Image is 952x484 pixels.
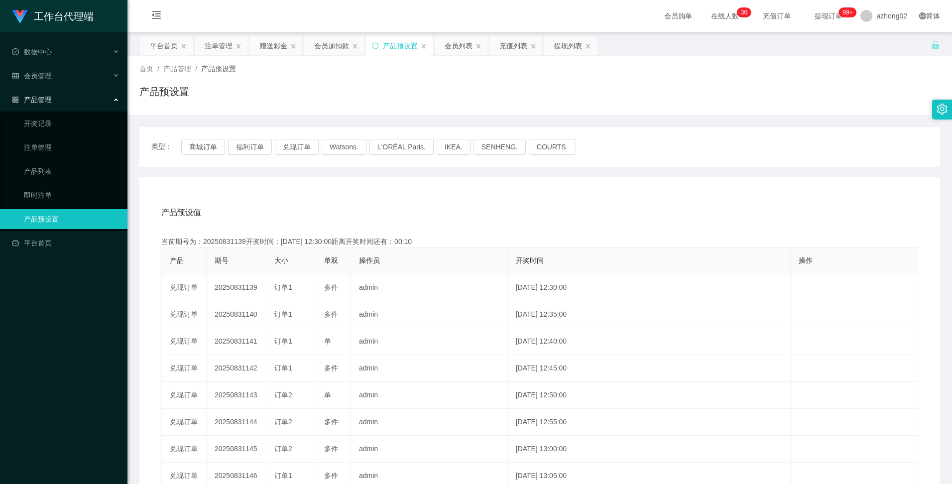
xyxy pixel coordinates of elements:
button: 兑现订单 [275,139,319,155]
button: L'ORÉAL Paris. [369,139,434,155]
span: 产品管理 [12,96,52,104]
span: 订单1 [274,310,292,318]
td: admin [351,436,508,463]
td: 兑现订单 [162,274,207,301]
sup: 1024 [838,7,856,17]
div: 提现列表 [554,36,582,55]
div: 赠送彩金 [259,36,287,55]
td: admin [351,301,508,328]
i: 图标: close [181,43,187,49]
button: SENHENG. [474,139,526,155]
span: / [195,65,197,73]
i: 图标: close [585,43,591,49]
span: 多件 [324,310,338,318]
td: 20250831143 [207,382,266,409]
i: 图标: unlock [931,40,940,49]
a: 开奖记录 [24,114,119,133]
i: 图标: menu-fold [139,0,173,32]
span: / [157,65,159,73]
div: 当前期号为：20250831139开奖时间：[DATE] 12:30:00距离开奖时间还有：00:10 [161,237,918,247]
span: 操作 [799,256,813,264]
button: Watsons. [322,139,366,155]
span: 操作员 [359,256,380,264]
td: [DATE] 12:55:00 [508,409,791,436]
span: 多件 [324,472,338,480]
span: 产品预设置 [201,65,236,73]
button: COURTS. [529,139,576,155]
td: 兑现订单 [162,301,207,328]
span: 数据中心 [12,48,52,56]
td: admin [351,409,508,436]
a: 即时注单 [24,185,119,205]
div: 产品预设置 [383,36,418,55]
td: 20250831140 [207,301,266,328]
span: 订单2 [274,418,292,426]
i: 图标: setting [937,104,948,115]
button: 福利订单 [228,139,272,155]
h1: 工作台代理端 [34,0,94,32]
span: 单 [324,337,331,345]
td: 兑现订单 [162,328,207,355]
td: [DATE] 12:30:00 [508,274,791,301]
a: 产品预设置 [24,209,119,229]
i: 图标: table [12,72,19,79]
td: [DATE] 13:00:00 [508,436,791,463]
span: 会员管理 [12,72,52,80]
td: admin [351,355,508,382]
td: admin [351,274,508,301]
span: 订单1 [274,472,292,480]
a: 工作台代理端 [12,12,94,20]
span: 订单1 [274,364,292,372]
i: 图标: appstore-o [12,96,19,103]
span: 多件 [324,364,338,372]
td: [DATE] 12:50:00 [508,382,791,409]
div: 会员加扣款 [314,36,349,55]
span: 订单2 [274,445,292,453]
td: 20250831142 [207,355,266,382]
span: 订单1 [274,283,292,291]
i: 图标: close [530,43,536,49]
td: admin [351,328,508,355]
div: 会员列表 [445,36,473,55]
a: 注单管理 [24,137,119,157]
span: 订单1 [274,337,292,345]
i: 图标: sync [372,42,379,49]
i: 图标: global [919,12,926,19]
td: [DATE] 12:35:00 [508,301,791,328]
td: [DATE] 12:45:00 [508,355,791,382]
img: logo.9652507e.png [12,10,28,24]
td: 20250831144 [207,409,266,436]
i: 图标: check-circle-o [12,48,19,55]
span: 类型： [151,139,181,155]
td: 20250831145 [207,436,266,463]
div: 平台首页 [150,36,178,55]
span: 订单2 [274,391,292,399]
td: [DATE] 12:40:00 [508,328,791,355]
td: 20250831141 [207,328,266,355]
button: 商城订单 [181,139,225,155]
p: 3 [741,7,744,17]
td: 兑现订单 [162,409,207,436]
td: 20250831139 [207,274,266,301]
p: 0 [744,7,747,17]
span: 多件 [324,418,338,426]
i: 图标: close [476,43,481,49]
sup: 30 [737,7,751,17]
i: 图标: close [352,43,358,49]
span: 在线人数 [706,12,744,19]
a: 产品列表 [24,161,119,181]
span: 期号 [215,256,229,264]
span: 充值订单 [758,12,796,19]
span: 产品 [170,256,184,264]
div: 充值列表 [499,36,527,55]
h1: 产品预设置 [139,84,189,99]
span: 首页 [139,65,153,73]
div: 注单管理 [205,36,233,55]
span: 单 [324,391,331,399]
span: 大小 [274,256,288,264]
td: 兑现订单 [162,382,207,409]
i: 图标: close [290,43,296,49]
i: 图标: close [236,43,241,49]
td: admin [351,382,508,409]
span: 单双 [324,256,338,264]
